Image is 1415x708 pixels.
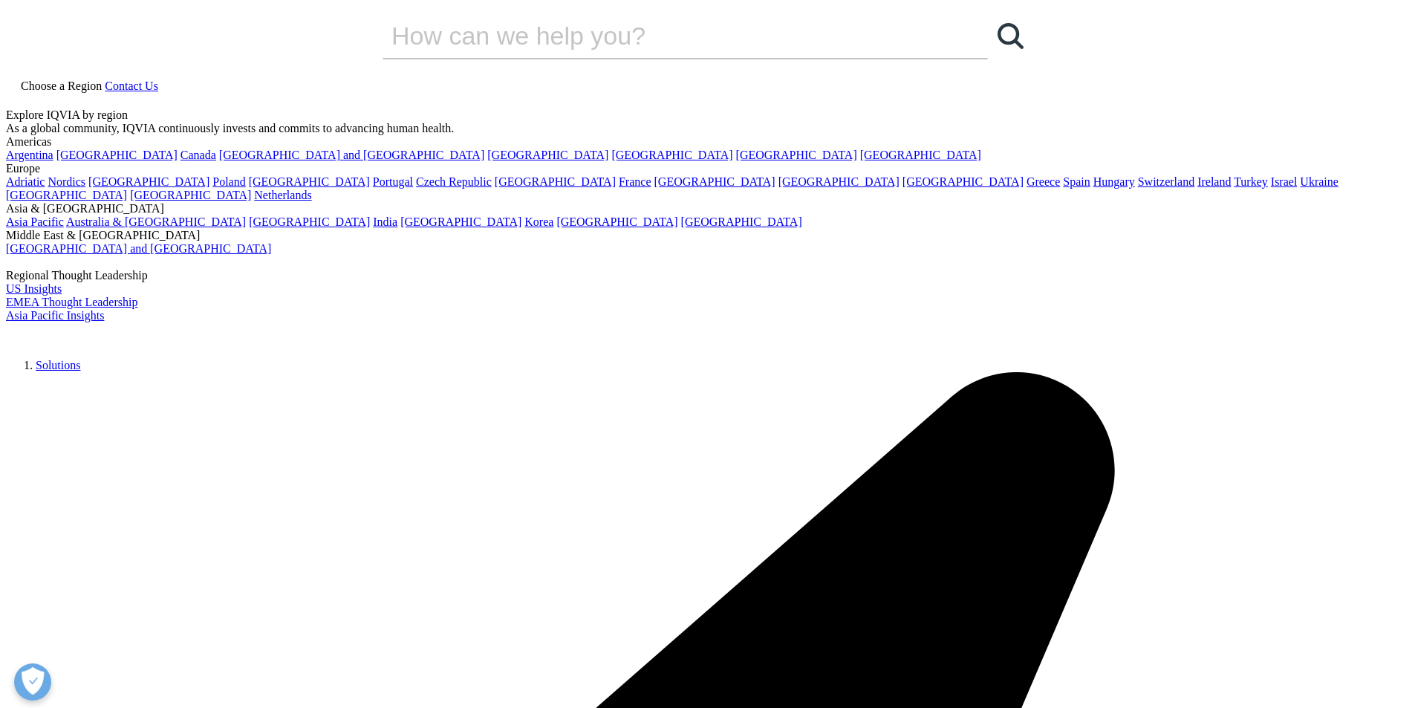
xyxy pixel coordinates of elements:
[1027,175,1060,188] a: Greece
[1300,175,1338,188] a: Ukraine
[14,663,51,701] button: Open Preferences
[654,175,775,188] a: [GEOGRAPHIC_DATA]
[6,135,1409,149] div: Americas
[373,175,413,188] a: Portugal
[1197,175,1231,188] a: Ireland
[6,282,62,295] a: US Insights
[373,215,397,228] a: India
[6,215,64,228] a: Asia Pacific
[681,215,802,228] a: [GEOGRAPHIC_DATA]
[6,122,1409,135] div: As a global community, IQVIA continuously invests and commits to advancing human health.
[6,269,1409,282] div: Regional Thought Leadership
[6,229,1409,242] div: Middle East & [GEOGRAPHIC_DATA]
[6,322,125,344] img: IQVIA Healthcare Information Technology and Pharma Clinical Research Company
[1093,175,1135,188] a: Hungary
[736,149,857,161] a: [GEOGRAPHIC_DATA]
[212,175,245,188] a: Poland
[249,215,370,228] a: [GEOGRAPHIC_DATA]
[611,149,732,161] a: [GEOGRAPHIC_DATA]
[6,149,53,161] a: Argentina
[6,296,137,308] a: EMEA Thought Leadership
[988,13,1032,58] a: Search
[383,13,946,58] input: Search
[6,108,1409,122] div: Explore IQVIA by region
[524,215,553,228] a: Korea
[48,175,85,188] a: Nordics
[400,215,521,228] a: [GEOGRAPHIC_DATA]
[416,175,492,188] a: Czech Republic
[6,175,45,188] a: Adriatic
[6,189,127,201] a: [GEOGRAPHIC_DATA]
[1234,175,1268,188] a: Turkey
[556,215,677,228] a: [GEOGRAPHIC_DATA]
[219,149,484,161] a: [GEOGRAPHIC_DATA] and [GEOGRAPHIC_DATA]
[56,149,178,161] a: [GEOGRAPHIC_DATA]
[66,215,246,228] a: Australia & [GEOGRAPHIC_DATA]
[130,189,251,201] a: [GEOGRAPHIC_DATA]
[6,309,104,322] a: Asia Pacific Insights
[6,202,1409,215] div: Asia & [GEOGRAPHIC_DATA]
[619,175,651,188] a: France
[6,242,271,255] a: [GEOGRAPHIC_DATA] and [GEOGRAPHIC_DATA]
[778,175,900,188] a: [GEOGRAPHIC_DATA]
[1271,175,1298,188] a: Israel
[902,175,1024,188] a: [GEOGRAPHIC_DATA]
[998,23,1024,49] svg: Search
[860,149,981,161] a: [GEOGRAPHIC_DATA]
[254,189,311,201] a: Netherlands
[180,149,216,161] a: Canada
[88,175,209,188] a: [GEOGRAPHIC_DATA]
[1138,175,1194,188] a: Switzerland
[487,149,608,161] a: [GEOGRAPHIC_DATA]
[495,175,616,188] a: [GEOGRAPHIC_DATA]
[249,175,370,188] a: [GEOGRAPHIC_DATA]
[36,359,80,371] a: Solutions
[21,79,102,92] span: Choose a Region
[105,79,158,92] a: Contact Us
[1063,175,1090,188] a: Spain
[6,162,1409,175] div: Europe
